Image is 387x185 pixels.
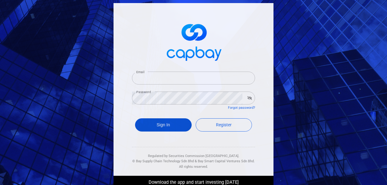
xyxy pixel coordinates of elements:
span: Bay Smart Capital Ventures Sdn Bhd. [198,159,255,163]
label: Password [136,90,151,94]
img: logo [163,18,224,64]
div: Regulated by Securities Commission [GEOGRAPHIC_DATA]. & All rights reserved. [132,147,255,170]
label: Email [136,70,144,74]
a: Register [196,118,252,132]
span: © Bay Supply Chain Technology Sdn Bhd [132,159,194,163]
a: Forgot password? [228,106,255,110]
button: Sign In [135,118,192,132]
span: Register [216,122,232,127]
